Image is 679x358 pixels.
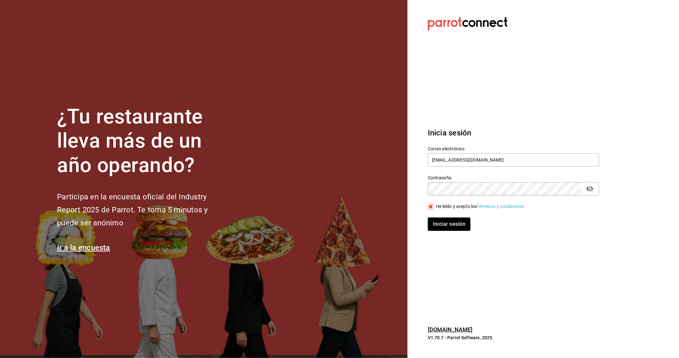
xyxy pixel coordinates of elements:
[428,176,599,180] label: Contraseña
[584,183,595,194] button: passwordField
[428,147,599,151] label: Correo electrónico
[57,243,110,252] a: Ir a la encuesta
[436,203,525,210] div: He leído y acepto los
[477,204,525,209] a: Términos y condiciones.
[428,153,599,167] input: Ingresa tu correo electrónico
[428,127,599,139] h3: Inicia sesión
[57,190,229,229] h2: Participa en la encuesta oficial del Industry Report 2025 de Parrot. Te toma 5 minutos y puede se...
[57,105,229,178] h1: ¿Tu restaurante lleva más de un año operando?
[428,326,473,333] a: [DOMAIN_NAME]
[428,217,470,231] button: Iniciar sesión
[428,334,599,341] p: V1.70.7 - Parrot Software, 2025.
